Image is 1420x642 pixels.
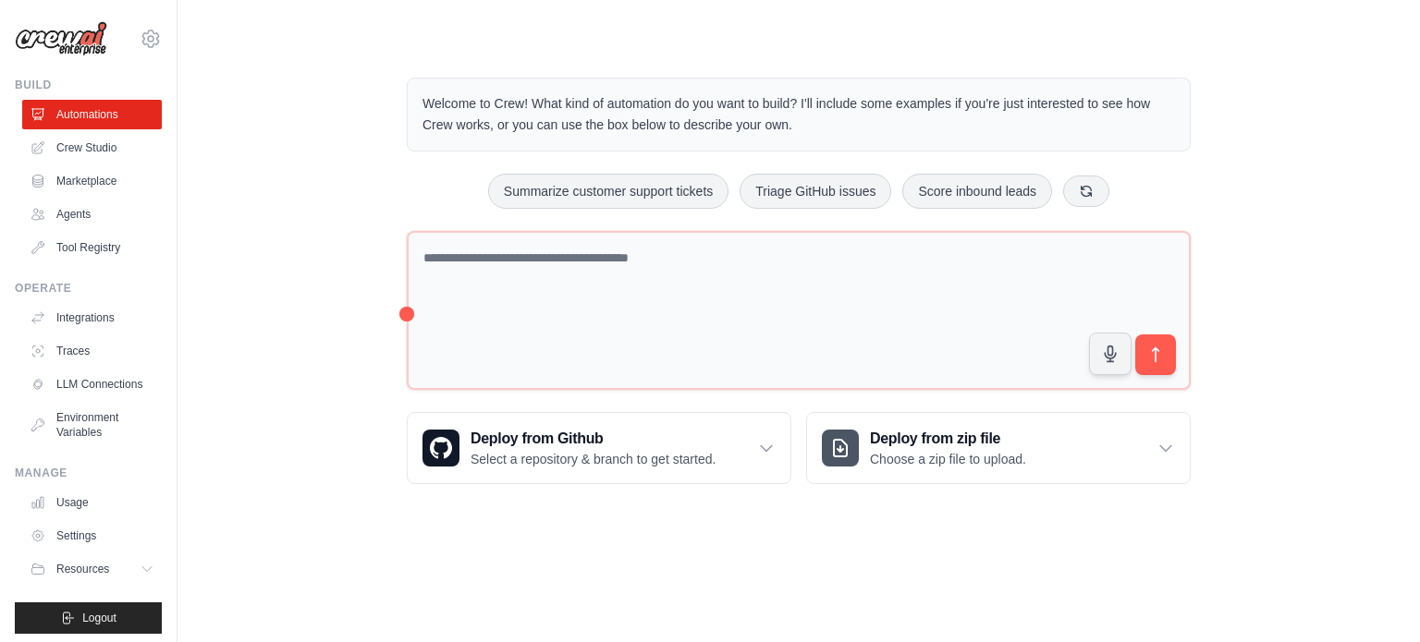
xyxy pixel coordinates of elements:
a: Agents [22,200,162,229]
a: Traces [22,336,162,366]
div: Build [15,78,162,92]
span: Resources [56,562,109,576]
h3: Deploy from zip file [870,428,1026,450]
button: Resources [22,554,162,584]
a: Settings [22,521,162,551]
p: Welcome to Crew! What kind of automation do you want to build? I'll include some examples if you'... [422,93,1175,136]
a: Crew Studio [22,133,162,163]
span: Logout [82,611,116,625]
div: Manage [15,466,162,480]
a: Usage [22,488,162,517]
button: Triage GitHub issues [740,174,891,209]
h3: Deploy from Github [471,428,716,450]
p: Select a repository & branch to get started. [471,450,716,468]
button: Logout [15,602,162,634]
p: Choose a zip file to upload. [870,450,1026,468]
div: Operate [15,281,162,296]
a: Tool Registry [22,233,162,262]
a: Environment Variables [22,403,162,447]
a: Automations [22,100,162,129]
a: Integrations [22,303,162,333]
img: Logo [15,21,107,56]
button: Score inbound leads [902,174,1052,209]
a: Marketplace [22,166,162,196]
a: LLM Connections [22,369,162,399]
button: Summarize customer support tickets [488,174,728,209]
